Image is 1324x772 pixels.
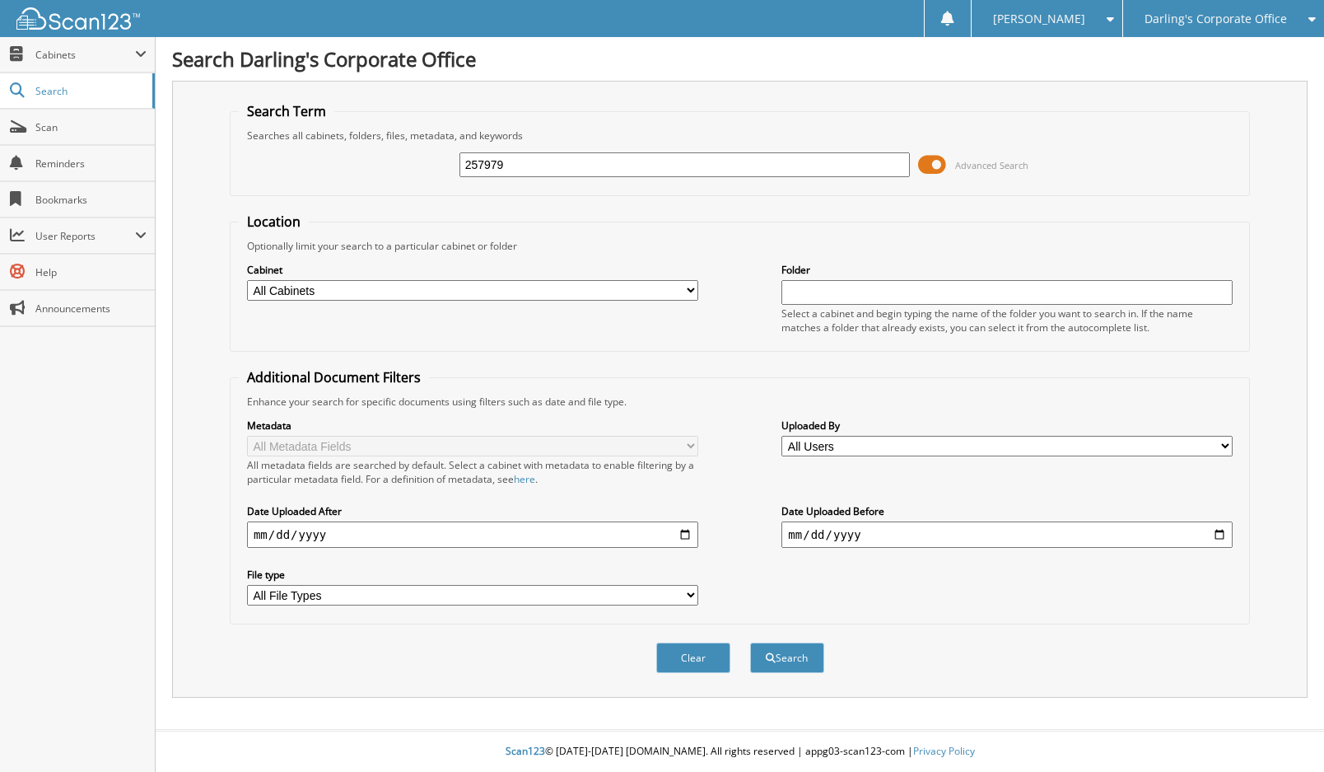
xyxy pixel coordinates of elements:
[35,265,147,279] span: Help
[172,45,1308,73] h1: Search Darling's Corporate Office
[781,263,1233,277] label: Folder
[247,504,698,518] label: Date Uploaded After
[781,504,1233,518] label: Date Uploaded Before
[781,522,1233,548] input: end
[239,102,334,120] legend: Search Term
[781,306,1233,335] div: Select a cabinet and begin typing the name of the folder you want to search in. If the name match...
[239,368,429,386] legend: Additional Document Filters
[35,120,147,134] span: Scan
[1145,14,1287,24] span: Darling's Corporate Office
[35,193,147,207] span: Bookmarks
[239,213,309,231] legend: Location
[16,7,140,30] img: scan123-logo-white.svg
[247,522,698,548] input: start
[750,643,824,673] button: Search
[656,643,730,673] button: Clear
[913,744,975,758] a: Privacy Policy
[247,458,698,486] div: All metadata fields are searched by default. Select a cabinet with metadata to enable filtering b...
[35,157,147,171] span: Reminders
[1242,693,1324,772] iframe: Chat Widget
[35,84,144,98] span: Search
[239,129,1241,143] div: Searches all cabinets, folders, files, metadata, and keywords
[955,159,1028,171] span: Advanced Search
[247,263,698,277] label: Cabinet
[156,732,1324,772] div: © [DATE]-[DATE] [DOMAIN_NAME]. All rights reserved | appg03-scan123-com |
[506,744,545,758] span: Scan123
[239,239,1241,253] div: Optionally limit your search to a particular cabinet or folder
[993,14,1085,24] span: [PERSON_NAME]
[35,302,147,316] span: Announcements
[247,568,698,582] label: File type
[514,472,535,486] a: here
[35,48,135,62] span: Cabinets
[35,229,135,243] span: User Reports
[247,419,698,433] label: Metadata
[781,419,1233,433] label: Uploaded By
[239,395,1241,409] div: Enhance your search for specific documents using filters such as date and file type.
